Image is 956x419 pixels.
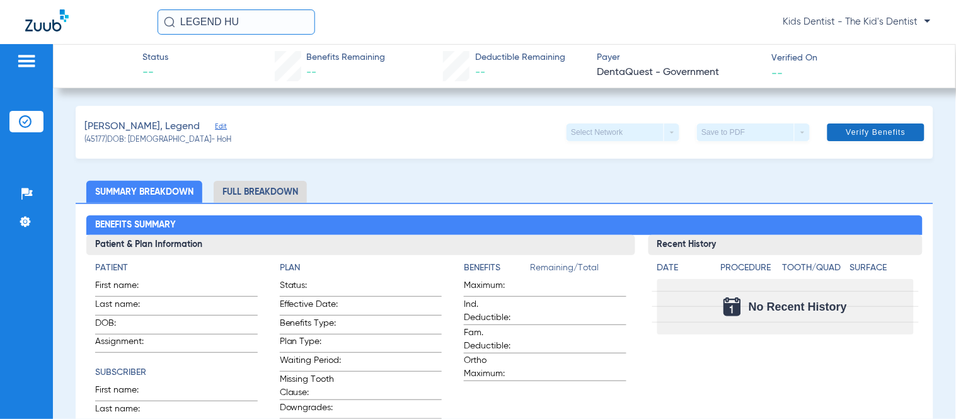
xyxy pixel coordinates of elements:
[597,51,761,64] span: Payer
[464,298,526,324] span: Ind. Deductible:
[95,317,157,334] span: DOB:
[772,66,783,79] span: --
[86,181,202,203] li: Summary Breakdown
[280,261,442,275] h4: Plan
[142,65,168,81] span: --
[597,65,761,81] span: DentaQuest - Government
[95,366,257,379] h4: Subscriber
[16,54,37,69] img: hamburger-icon
[464,326,526,353] span: Fam. Deductible:
[95,298,157,315] span: Last name:
[280,279,342,296] span: Status:
[782,261,846,279] app-breakdown-title: Tooth/Quad
[782,261,846,275] h4: Tooth/Quad
[280,354,342,371] span: Waiting Period:
[280,373,342,399] span: Missing Tooth Clause:
[464,261,530,279] app-breakdown-title: Benefits
[783,16,931,28] span: Kids Dentist - The Kid's Dentist
[164,16,175,28] img: Search Icon
[827,123,924,141] button: Verify Benefits
[84,135,231,146] span: (45177) DOB: [DEMOGRAPHIC_DATA] - HoH
[530,261,626,279] span: Remaining/Total
[749,301,847,313] span: No Recent History
[86,235,635,255] h3: Patient & Plan Information
[95,384,157,401] span: First name:
[306,67,316,77] span: --
[158,9,315,35] input: Search for patients
[721,261,778,279] app-breakdown-title: Procedure
[25,9,69,32] img: Zuub Logo
[215,122,226,134] span: Edit
[464,261,530,275] h4: Benefits
[280,401,342,418] span: Downgrades:
[475,67,485,77] span: --
[772,52,936,65] span: Verified On
[893,359,956,419] iframe: Chat Widget
[95,335,157,352] span: Assignment:
[721,261,778,275] h4: Procedure
[723,297,741,316] img: Calendar
[850,261,914,275] h4: Surface
[846,127,906,137] span: Verify Benefits
[95,279,157,296] span: First name:
[95,261,257,275] h4: Patient
[850,261,914,279] app-breakdown-title: Surface
[142,51,168,64] span: Status
[657,261,710,275] h4: Date
[84,119,200,135] span: [PERSON_NAME], Legend
[280,335,342,352] span: Plan Type:
[464,354,526,381] span: Ortho Maximum:
[280,317,342,334] span: Benefits Type:
[648,235,923,255] h3: Recent History
[464,279,526,296] span: Maximum:
[306,51,385,64] span: Benefits Remaining
[657,261,710,279] app-breakdown-title: Date
[475,51,566,64] span: Deductible Remaining
[86,215,922,236] h2: Benefits Summary
[280,298,342,315] span: Effective Date:
[214,181,307,203] li: Full Breakdown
